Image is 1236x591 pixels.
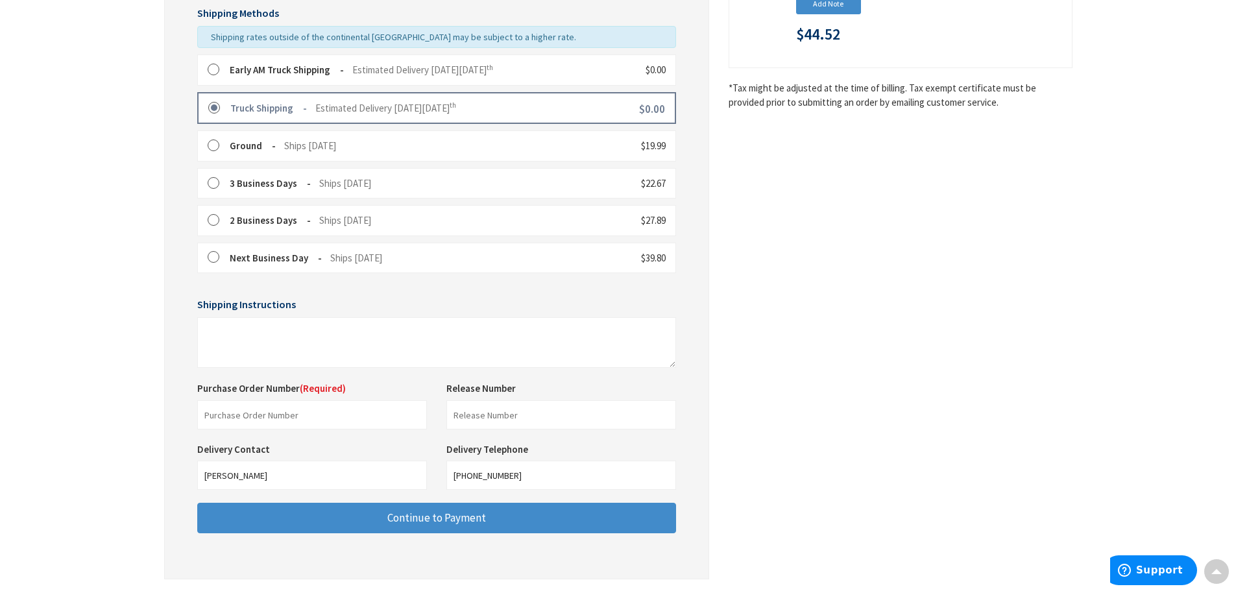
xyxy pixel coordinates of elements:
strong: Early AM Truck Shipping [230,64,344,76]
span: Continue to Payment [387,511,486,525]
span: Ships [DATE] [330,252,382,264]
strong: Next Business Day [230,252,322,264]
sup: th [487,63,493,72]
sup: th [450,101,456,110]
label: Release Number [446,381,516,395]
span: Ships [DATE] [319,177,371,189]
span: Shipping rates outside of the continental [GEOGRAPHIC_DATA] may be subject to a higher rate. [211,31,576,43]
label: Delivery Contact [197,443,273,455]
strong: Ground [230,139,276,152]
strong: 3 Business Days [230,177,311,189]
span: $44.52 [796,26,840,43]
span: $0.00 [646,64,666,76]
span: Estimated Delivery [DATE][DATE] [315,102,456,114]
span: Shipping Instructions [197,298,296,311]
strong: 2 Business Days [230,214,311,226]
label: Delivery Telephone [446,443,531,455]
span: Ships [DATE] [284,139,336,152]
: *Tax might be adjusted at the time of billing. Tax exempt certificate must be provided prior to s... [729,81,1072,109]
iframe: Opens a widget where you can find more information [1110,555,1197,588]
span: (Required) [300,382,346,394]
input: Release Number [446,400,676,429]
h5: Shipping Methods [197,8,676,19]
span: $19.99 [641,139,666,152]
span: $0.00 [639,102,665,116]
input: Purchase Order Number [197,400,427,429]
span: $22.67 [641,177,666,189]
strong: Truck Shipping [230,102,307,114]
span: Ships [DATE] [319,214,371,226]
button: Continue to Payment [197,503,676,533]
span: $39.80 [641,252,666,264]
span: Estimated Delivery [DATE][DATE] [352,64,493,76]
label: Purchase Order Number [197,381,346,395]
span: $27.89 [641,214,666,226]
